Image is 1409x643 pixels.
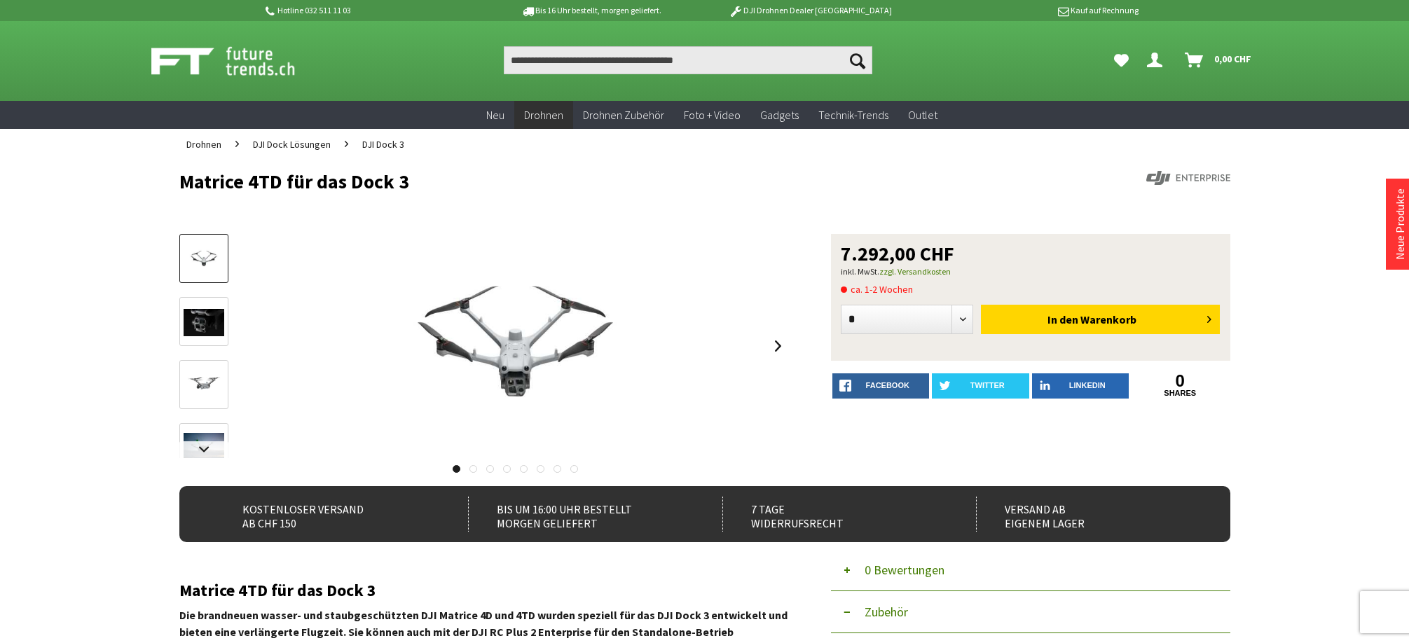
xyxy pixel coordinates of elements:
a: DJI Dock Lösungen [246,129,338,160]
span: Technik-Trends [818,108,888,122]
a: Neu [476,101,514,130]
span: Drohnen Zubehör [583,108,664,122]
span: Gadgets [760,108,799,122]
div: Versand ab eigenem Lager [976,497,1200,532]
div: 7 Tage Widerrufsrecht [722,497,946,532]
button: Zubehör [831,591,1230,633]
span: DJI Dock Lösungen [253,138,331,151]
span: 0,00 CHF [1214,48,1251,70]
span: 7.292,00 CHF [841,244,954,263]
div: Bis um 16:00 Uhr bestellt Morgen geliefert [468,497,692,532]
a: DJI Dock 3 [355,129,411,160]
p: inkl. MwSt. [841,263,1221,280]
a: Drohnen [514,101,573,130]
a: Neue Produkte [1393,188,1407,260]
p: Hotline 032 511 11 03 [263,2,482,19]
img: Matrice 4TD für das Dock 3 [366,234,665,458]
span: ca. 1-2 Wochen [841,281,913,298]
a: Gadgets [750,101,809,130]
a: twitter [932,373,1029,399]
a: Drohnen Zubehör [573,101,674,130]
button: Suchen [843,46,872,74]
span: LinkedIn [1069,381,1106,389]
a: LinkedIn [1032,373,1129,399]
a: Drohnen [179,129,228,160]
p: Kauf auf Rechnung [920,2,1139,19]
a: shares [1132,389,1229,398]
img: Vorschau: Matrice 4TD für das Dock 3 [184,244,224,275]
p: Bis 16 Uhr bestellt, morgen geliefert. [482,2,701,19]
button: 0 Bewertungen [831,549,1230,591]
a: Dein Konto [1141,46,1174,74]
span: Neu [486,108,504,122]
a: facebook [832,373,930,399]
span: Outlet [908,108,937,122]
span: DJI Dock 3 [362,138,404,151]
a: 0 [1132,373,1229,389]
span: Drohnen [524,108,563,122]
span: Foto + Video [684,108,741,122]
a: Outlet [898,101,947,130]
a: Meine Favoriten [1107,46,1136,74]
span: facebook [866,381,909,389]
a: Warenkorb [1179,46,1258,74]
div: Kostenloser Versand ab CHF 150 [214,497,438,532]
span: Drohnen [186,138,221,151]
span: Warenkorb [1080,312,1136,326]
span: twitter [970,381,1005,389]
a: Foto + Video [674,101,750,130]
h2: Matrice 4TD für das Dock 3 [179,581,789,600]
span: In den [1047,312,1078,326]
a: Technik-Trends [809,101,898,130]
a: zzgl. Versandkosten [879,266,951,277]
button: In den Warenkorb [981,305,1220,334]
img: DJI Enterprise [1146,171,1230,185]
img: Shop Futuretrends - zur Startseite wechseln [151,43,326,78]
h1: Matrice 4TD für das Dock 3 [179,171,1020,192]
p: DJI Drohnen Dealer [GEOGRAPHIC_DATA] [701,2,919,19]
input: Produkt, Marke, Kategorie, EAN, Artikelnummer… [504,46,872,74]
